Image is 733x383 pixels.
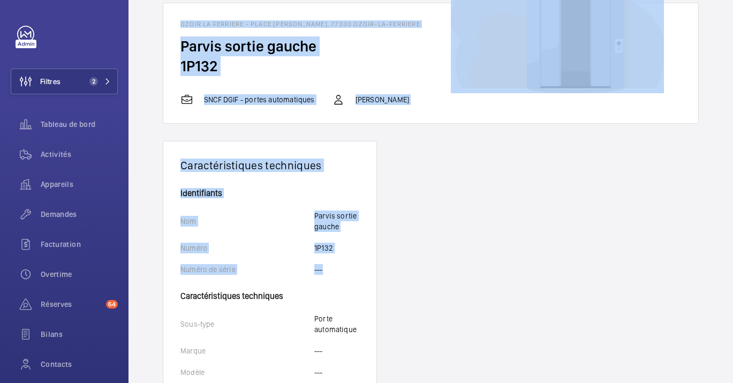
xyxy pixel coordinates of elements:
[314,264,323,275] p: ---
[89,77,98,86] span: 2
[314,243,333,253] p: 1P132
[180,56,681,76] h2: 1P132
[41,359,118,370] span: Contacts
[41,149,118,160] span: Activités
[204,94,315,105] p: SNCF DGIF - portes automatiques
[106,300,118,309] span: 64
[41,269,118,280] span: Overtime
[180,189,359,198] h4: Identifiants
[180,159,359,172] h1: Caractéristiques techniques
[180,216,314,227] p: Nom
[41,329,118,340] span: Bilans
[180,319,314,329] p: Sous-type
[356,94,409,105] p: [PERSON_NAME]
[41,209,118,220] span: Demandes
[41,119,118,130] span: Tableau de bord
[314,346,323,356] p: ---
[180,346,314,356] p: Marque
[180,264,314,275] p: Numéro de série
[41,179,118,190] span: Appareils
[314,211,359,232] p: Parvis sortie gauche
[11,69,118,94] button: Filtres2
[180,36,681,56] h2: Parvis sortie gauche
[314,313,359,335] p: Porte automatique
[41,299,102,310] span: Réserves
[40,76,61,87] span: Filtres
[180,20,681,28] h1: OZOIR LA FERRIERE - Place [PERSON_NAME], 77330 OZOIR-LA-FERRIERE
[180,243,314,253] p: Numéro
[41,239,118,250] span: Facturation
[314,367,323,378] p: ---
[180,367,314,378] p: Modèle
[180,286,359,301] h4: Caractéristiques techniques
